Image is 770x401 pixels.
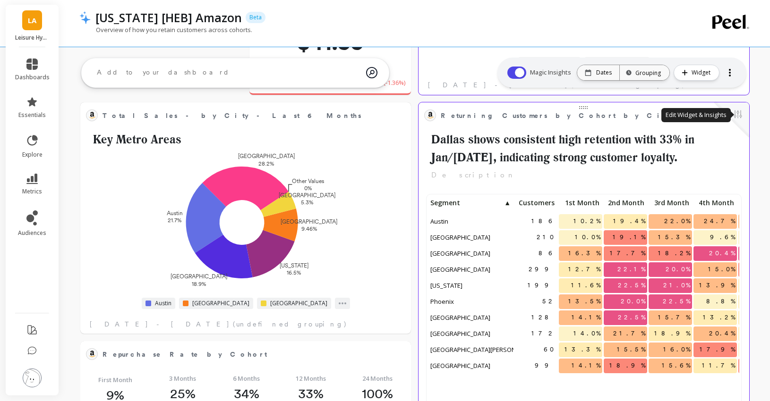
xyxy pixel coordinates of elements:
[103,109,375,122] span: Total Sales - by City - Last 6 Months
[428,196,513,209] p: Segment
[616,278,647,292] span: 22.5%
[704,294,737,309] span: 8.8%
[516,199,555,207] span: Customers
[707,326,737,341] span: 20.4%
[650,199,689,207] span: 3rd Month
[428,246,493,260] span: [GEOGRAPHIC_DATA]
[540,294,557,309] span: 52
[611,230,647,244] span: 19.1%
[428,230,493,244] span: [GEOGRAPHIC_DATA]
[424,131,744,166] h2: Dallas shows consistent high retention with 33% in Jan/[DATE], indicating strong customer loyalty.
[603,196,648,212] div: Toggle SortBy
[569,278,602,292] span: 11.6%
[702,214,737,228] span: 24.7%
[514,196,557,209] p: Customers
[695,199,734,207] span: 4th Month
[533,359,557,373] span: 99
[566,262,602,276] span: 12.7%
[296,374,326,383] span: 12 Months
[169,374,196,383] span: 3 Months
[530,310,557,325] span: 128
[611,214,647,228] span: 19.4%
[616,310,647,325] span: 22.5%
[428,343,540,357] span: [GEOGRAPHIC_DATA][PERSON_NAME]
[15,74,50,81] span: dashboards
[28,15,36,26] span: LA
[79,11,91,24] img: header icon
[530,326,557,341] span: 172
[566,246,602,260] span: 16.3%
[530,214,557,228] span: 186
[661,343,692,357] span: 16.0%
[661,294,692,309] span: 22.5%
[90,319,230,329] span: [DATE] - [DATE]
[616,262,647,276] span: 22.1%
[572,326,602,341] span: 14.0%
[606,199,644,207] span: 2nd Month
[652,326,692,341] span: 18.9%
[428,278,465,292] span: [US_STATE]
[249,31,411,53] span: $41.53
[441,109,713,122] span: Returning Customers by Cohort by Cities
[693,196,737,209] p: 4th Month
[542,343,557,357] span: 60
[246,12,265,23] p: Beta
[424,170,744,181] p: Description
[95,9,242,25] p: Texas [HEB] Amazon
[428,196,473,212] div: Toggle SortBy
[428,214,451,228] span: Austin
[233,319,347,329] span: (undefined grouping)
[233,374,260,383] span: 6 Months
[513,196,558,212] div: Toggle SortBy
[611,326,647,341] span: 21.7%
[628,68,661,77] div: Grouping
[362,374,393,383] span: 24 Months
[103,348,375,361] span: Repurchase Rate by Cohort
[604,196,647,209] p: 2nd Month
[86,131,405,149] h2: Key Metro Areas
[698,343,737,357] span: 17.9%
[561,199,599,207] span: 1st Month
[155,300,171,307] span: Austin
[18,111,46,119] span: essentials
[530,68,573,77] span: Magic Insights
[103,111,361,121] span: Total Sales - by City - Last 6 Months
[697,278,737,292] span: 13.9%
[570,359,602,373] span: 14.1%
[428,262,493,276] span: [GEOGRAPHIC_DATA]
[656,310,692,325] span: 15.7%
[537,246,557,260] span: 86
[559,196,602,209] p: 1st Month
[607,359,647,373] span: 18.9%
[664,262,692,276] span: 20.0%
[656,246,692,260] span: 18.2%
[441,111,683,121] span: Returning Customers by Cohort by Cities
[428,359,493,373] span: [GEOGRAPHIC_DATA]
[661,278,692,292] span: 21.0%
[615,343,647,357] span: 15.5%
[708,230,737,244] span: 9.6%
[366,60,377,85] img: magic search icon
[430,199,503,207] span: Segment
[23,368,42,387] img: profile picture
[566,294,602,309] span: 13.5%
[98,375,132,384] span: First Month
[608,246,647,260] span: 17.7%
[649,196,692,209] p: 3rd Month
[700,359,737,373] span: 11.7%
[596,69,612,76] p: Dates
[79,25,252,34] p: Overview of how you retain customers across cohorts.
[22,151,43,159] span: explore
[18,229,46,237] span: audiences
[573,230,602,244] span: 10.0%
[692,68,713,77] span: Widget
[660,359,692,373] span: 15.6%
[527,262,557,276] span: 299
[648,196,693,212] div: Toggle SortBy
[619,294,647,309] span: 20.0%
[270,300,327,307] span: [GEOGRAPHIC_DATA]
[706,262,737,276] span: 15.0%
[674,65,719,81] button: Widget
[15,34,50,42] p: Leisure Hydration - Amazon
[707,246,737,260] span: 20.4%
